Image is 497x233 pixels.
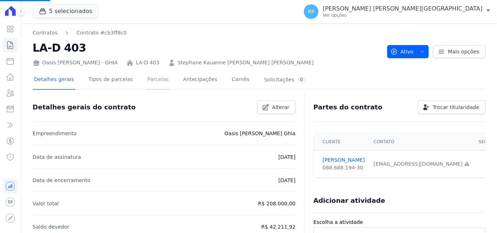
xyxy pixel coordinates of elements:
h3: Partes do contrato [313,103,382,112]
p: Saldo devedor [33,222,69,231]
div: 088.688.194-30 [322,164,365,172]
a: Trocar titularidade [418,100,485,114]
a: Parcelas [146,71,170,90]
div: [EMAIL_ADDRESS][DOMAIN_NAME] [374,160,470,168]
th: Cliente [314,133,369,150]
h3: Detalhes gerais do contrato [33,103,136,112]
th: Contato [369,133,474,150]
a: Carnês [230,71,251,90]
p: R$ 208.000,00 [258,199,295,208]
button: Ativo [387,45,429,58]
button: RP [PERSON_NAME] [PERSON_NAME][GEOGRAPHIC_DATA] Ver opções [298,1,497,22]
h3: Adicionar atividade [313,196,385,205]
a: Alterar [257,100,296,114]
p: R$ 42.211,92 [261,222,295,231]
p: Empreendimento [33,129,77,138]
a: Contratos [33,29,57,37]
a: Stephane Kauanne [PERSON_NAME] [PERSON_NAME] [178,59,314,67]
p: Data de encerramento [33,176,91,185]
a: Tipos de parcelas [87,71,134,90]
a: Antecipações [182,71,219,90]
span: Alterar [272,104,290,111]
nav: Breadcrumb [33,29,127,37]
a: [PERSON_NAME] [322,156,365,164]
button: 5 selecionados [33,4,99,18]
a: Detalhes gerais [33,71,76,90]
nav: Breadcrumb [33,29,381,37]
div: 0 [297,76,306,83]
span: Trocar titularidade [433,104,479,111]
span: RP [308,9,314,14]
a: LA-D 403 [136,59,159,67]
label: Escolha a atividade [313,218,485,226]
p: [DATE] [278,176,295,185]
h2: LA-D 403 [33,40,381,56]
p: Data de assinatura [33,153,81,161]
a: Solicitações0 [263,71,307,90]
span: Ativo [390,45,414,58]
p: Ver opções [323,12,482,18]
p: [DATE] [278,153,295,161]
p: Oasis [PERSON_NAME] Ghia [224,129,295,138]
a: Mais opções [433,45,485,58]
div: Oasis [PERSON_NAME] - GHIA [33,59,118,67]
p: Valor total [33,199,59,208]
div: Solicitações [264,76,306,83]
a: Contrato #cb3ff8c0 [76,29,127,37]
p: [PERSON_NAME] [PERSON_NAME][GEOGRAPHIC_DATA] [323,5,482,12]
span: Mais opções [448,48,479,55]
